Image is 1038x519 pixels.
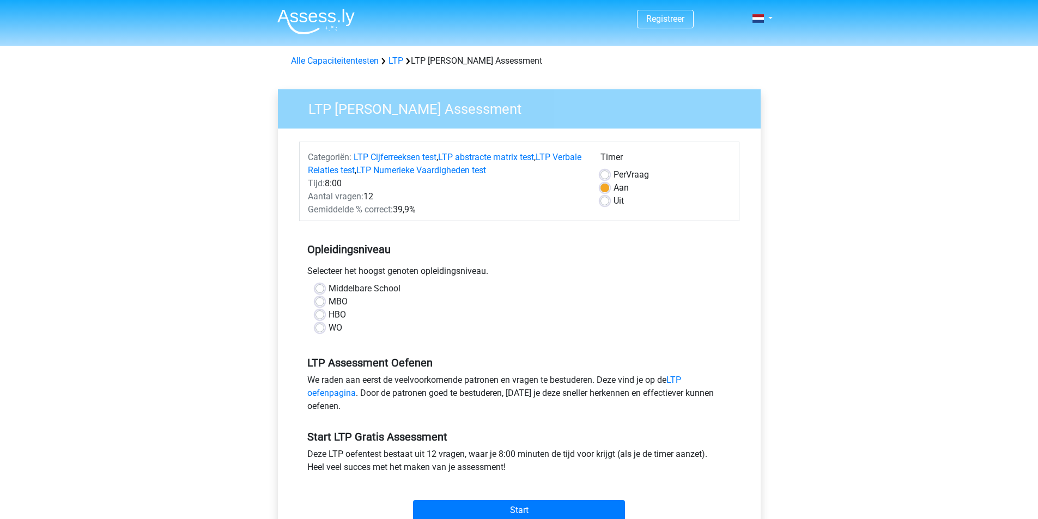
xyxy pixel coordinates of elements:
div: Timer [600,151,731,168]
span: Tijd: [308,178,325,188]
span: Per [614,169,626,180]
a: Registreer [646,14,684,24]
div: 12 [300,190,592,203]
label: Aan [614,181,629,194]
div: Deze LTP oefentest bestaat uit 12 vragen, waar je 8:00 minuten de tijd voor krijgt (als je de tim... [299,448,739,478]
a: LTP abstracte matrix test [438,152,534,162]
div: 39,9% [300,203,592,216]
label: WO [329,321,342,334]
div: We raden aan eerst de veelvoorkomende patronen en vragen te bestuderen. Deze vind je op de . Door... [299,374,739,417]
label: MBO [329,295,348,308]
div: LTP [PERSON_NAME] Assessment [287,54,752,68]
span: Aantal vragen: [308,191,363,202]
h5: Opleidingsniveau [307,239,731,260]
label: Uit [614,194,624,207]
span: Categoriën: [308,152,351,162]
span: Gemiddelde % correct: [308,204,393,215]
a: LTP Cijferreeksen test [354,152,436,162]
a: LTP [389,56,403,66]
div: Selecteer het hoogst genoten opleidingsniveau. [299,265,739,282]
div: 8:00 [300,177,592,190]
div: , , , [300,151,592,177]
img: Assessly [277,9,355,34]
label: Vraag [614,168,649,181]
label: Middelbare School [329,282,400,295]
label: HBO [329,308,346,321]
a: Alle Capaciteitentesten [291,56,379,66]
a: LTP Numerieke Vaardigheden test [356,165,486,175]
h5: Start LTP Gratis Assessment [307,430,731,443]
h3: LTP [PERSON_NAME] Assessment [295,96,752,118]
h5: LTP Assessment Oefenen [307,356,731,369]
